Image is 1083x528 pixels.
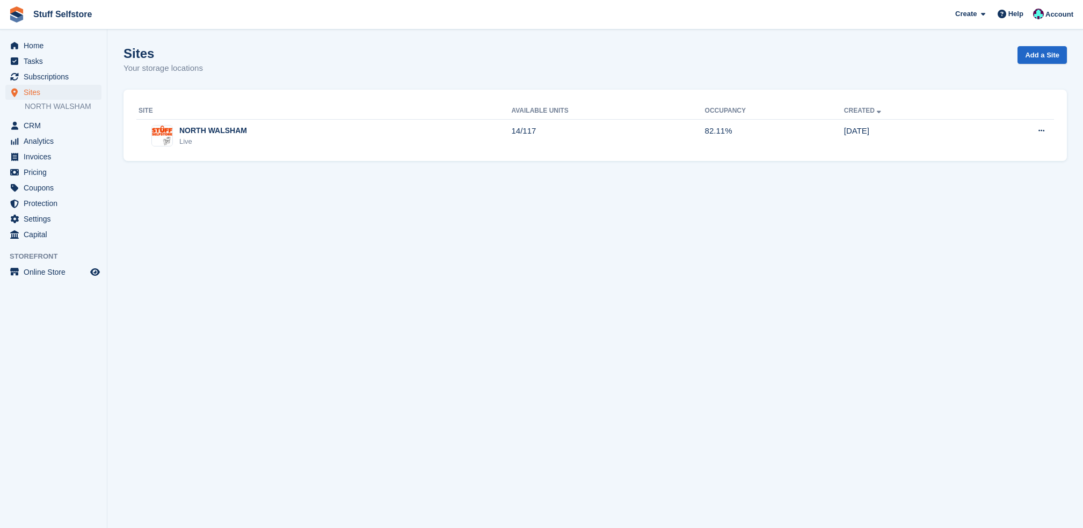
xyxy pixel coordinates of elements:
p: Your storage locations [123,62,203,75]
a: menu [5,196,101,211]
span: CRM [24,118,88,133]
a: menu [5,149,101,164]
span: Settings [24,211,88,226]
span: Account [1045,9,1073,20]
span: Create [955,9,977,19]
a: Stuff Selfstore [29,5,96,23]
a: menu [5,38,101,53]
span: Help [1008,9,1023,19]
a: menu [5,211,101,226]
span: Sites [24,85,88,100]
h1: Sites [123,46,203,61]
span: Protection [24,196,88,211]
span: Coupons [24,180,88,195]
span: Analytics [24,134,88,149]
span: Tasks [24,54,88,69]
span: Capital [24,227,88,242]
span: Home [24,38,88,53]
span: Storefront [10,251,107,262]
th: Occupancy [705,102,844,120]
a: menu [5,227,101,242]
div: NORTH WALSHAM [179,125,247,136]
img: Image of NORTH WALSHAM site [152,126,172,146]
td: [DATE] [844,119,977,152]
a: menu [5,85,101,100]
th: Available Units [511,102,704,120]
a: Created [844,107,883,114]
div: Live [179,136,247,147]
td: 82.11% [705,119,844,152]
a: Add a Site [1017,46,1067,64]
img: Simon Gardner [1033,9,1044,19]
a: menu [5,180,101,195]
a: Preview store [89,266,101,278]
a: menu [5,118,101,133]
a: menu [5,134,101,149]
td: 14/117 [511,119,704,152]
a: menu [5,54,101,69]
a: menu [5,165,101,180]
img: stora-icon-8386f47178a22dfd0bd8f6a31ec36ba5ce8667c1dd55bd0f319d3a0aa187defe.svg [9,6,25,23]
span: Pricing [24,165,88,180]
a: menu [5,69,101,84]
th: Site [136,102,511,120]
span: Subscriptions [24,69,88,84]
a: menu [5,265,101,280]
a: NORTH WALSHAM [25,101,101,112]
span: Invoices [24,149,88,164]
span: Online Store [24,265,88,280]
